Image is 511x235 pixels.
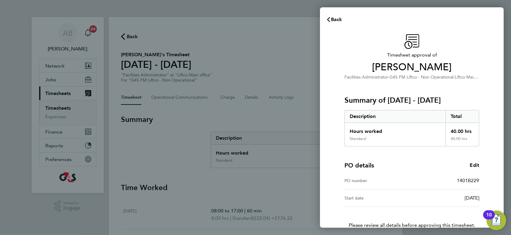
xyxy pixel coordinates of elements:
button: Open Resource Center, 10 new notifications [487,211,506,230]
span: Edit [470,162,479,168]
h4: PO details [344,161,374,170]
div: 10 [486,215,492,223]
span: Liftco Main office [455,74,487,80]
div: [DATE] [412,194,479,202]
span: 1401B229 [457,178,479,183]
div: Total [445,110,479,123]
span: · [453,75,455,80]
a: Edit [470,162,479,169]
span: G4S FM Liftco - Non Operational [389,75,453,80]
span: [PERSON_NAME] [344,61,479,73]
div: Summary of 22 - 28 Sep 2025 [344,110,479,146]
div: 40.00 hrs [445,123,479,136]
span: Timesheet approval of [344,51,479,59]
span: Facilities Administrator [344,75,388,80]
div: Standard [350,136,366,141]
span: Back [331,17,342,22]
div: Hours worked [345,123,445,136]
h3: Summary of [DATE] - [DATE] [344,95,479,105]
div: Description [345,110,445,123]
div: Start date [344,194,412,202]
span: · [388,75,389,80]
div: 40.00 hrs [445,136,479,146]
button: Back [320,13,348,26]
div: PO number [344,177,412,184]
